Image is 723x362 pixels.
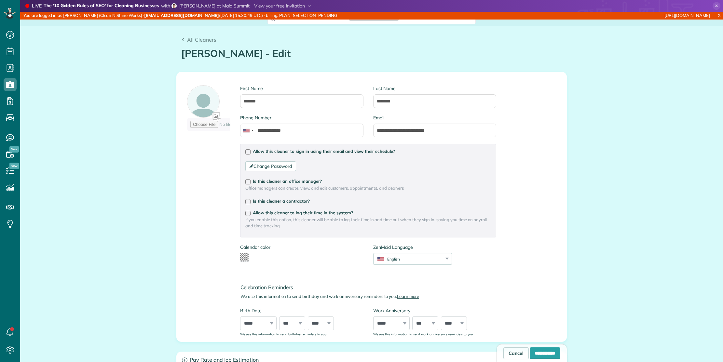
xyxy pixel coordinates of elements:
label: Birth Date [240,307,363,314]
span: [PERSON_NAME] at Maid Summit [179,3,250,9]
span: Is this cleaner an office manager? [253,179,322,184]
sub: We use this information to send birthday reminders to you. [240,332,327,336]
h1: [PERSON_NAME] - Edit [181,48,562,59]
span: with [161,3,170,9]
label: ZenMaid Language [373,244,452,250]
div: You are logged in as [PERSON_NAME] (Clean N Shine Works) · ([DATE] 15:30:49 UTC) · billing: PLAN_... [20,12,481,20]
label: First Name [240,85,363,92]
span: If you enable this option, this cleaner will be able to log their time in and time out when they ... [245,217,491,229]
div: English [374,256,443,262]
sub: We use this information to send work anniversary reminders to you. [373,332,474,336]
label: Work Anniversary [373,307,496,314]
span: All Cleaners [187,36,216,43]
label: Email [373,114,496,121]
a: Cancel [503,347,529,359]
span: Office managers can create, view, and edit customers, appointments, and cleaners [245,185,491,191]
img: sean-parry-eda1249ed97b8bf0043d69e1055b90eb68f81f2bff8f706e14a7d378ab8bfd8a.jpg [171,3,177,8]
span: Allow this cleaner to log their time in the system? [253,210,353,215]
button: toggle color picker dialog [240,253,249,261]
strong: [EMAIL_ADDRESS][DOMAIN_NAME] [144,13,219,18]
span: New [9,146,19,153]
label: Calendar color [240,244,270,250]
a: All Cleaners [181,36,216,44]
p: We use this information to send birthday and work anniversary reminders to you. [240,293,501,300]
a: Learn more [397,294,419,299]
h4: Celebration Reminders [240,285,501,290]
a: X [715,12,723,19]
a: [URL][DOMAIN_NAME] [664,13,710,18]
a: Change Password [245,161,296,171]
span: Allow this cleaner to sign in using their email and view their schedule? [253,149,395,154]
label: Last Name [373,85,496,92]
label: Phone Number [240,114,363,121]
span: Is this cleaner a contractor? [253,198,310,204]
span: New [9,163,19,169]
div: United States: +1 [240,124,255,137]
